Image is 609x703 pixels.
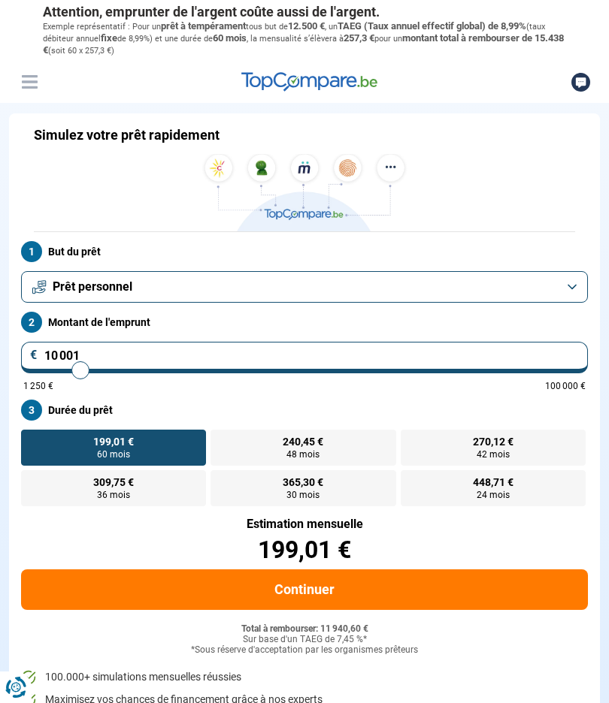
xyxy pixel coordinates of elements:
[97,490,130,499] span: 36 mois
[101,32,117,44] span: fixe
[21,624,588,635] div: Total à rembourser: 11 940,60 €
[30,349,38,361] span: €
[43,20,566,57] p: Exemple représentatif : Pour un tous but de , un (taux débiteur annuel de 8,99%) et une durée de ...
[18,71,41,93] button: Menu
[288,20,325,32] span: 12.500 €
[473,436,514,447] span: 270,12 €
[21,538,588,562] div: 199,01 €
[21,670,588,685] li: 100.000+ simulations mensuelles réussies
[97,450,130,459] span: 60 mois
[286,450,320,459] span: 48 mois
[21,635,588,645] div: Sur base d'un TAEG de 7,45 %*
[93,436,134,447] span: 199,01 €
[477,450,510,459] span: 42 mois
[93,477,134,487] span: 309,75 €
[338,20,526,32] span: TAEG (Taux annuel effectif global) de 8,99%
[21,569,588,610] button: Continuer
[21,645,588,656] div: *Sous réserve d'acceptation par les organismes prêteurs
[199,154,410,231] img: TopCompare.be
[23,382,53,391] span: 1 250 €
[21,400,588,421] label: Durée du prêt
[21,312,588,333] label: Montant de l'emprunt
[21,241,588,262] label: But du prêt
[213,32,247,44] span: 60 mois
[283,436,323,447] span: 240,45 €
[545,382,586,391] span: 100 000 €
[473,477,514,487] span: 448,71 €
[283,477,323,487] span: 365,30 €
[286,490,320,499] span: 30 mois
[53,279,132,295] span: Prêt personnel
[344,32,374,44] span: 257,3 €
[241,72,377,92] img: TopCompare
[43,4,566,20] p: Attention, emprunter de l'argent coûte aussi de l'argent.
[34,127,220,143] h1: Simulez votre prêt rapidement
[21,518,588,530] div: Estimation mensuelle
[21,271,588,303] button: Prêt personnel
[477,490,510,499] span: 24 mois
[161,20,246,32] span: prêt à tempérament
[43,32,564,56] span: montant total à rembourser de 15.438 €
